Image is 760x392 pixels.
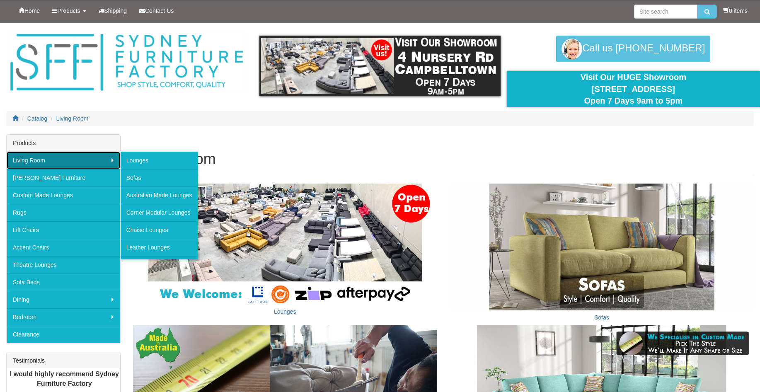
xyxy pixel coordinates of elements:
input: Site search [634,5,697,19]
a: Catalog [27,115,47,122]
li: 0 items [723,7,748,15]
a: Sofa Beds [7,273,120,291]
a: Dining [7,291,120,308]
h1: Living Room [133,151,754,167]
a: Accent Chairs [7,239,120,256]
a: Custom Made Lounges [7,186,120,204]
a: Theatre Lounges [7,256,120,273]
a: Living Room [7,152,120,169]
a: Lounges [274,308,296,315]
a: Shipping [92,0,133,21]
a: Home [12,0,46,21]
a: Sofas [594,314,609,321]
a: Sofas [120,169,198,186]
a: Australian Made Lounges [120,186,198,204]
a: Leather Lounges [120,239,198,256]
img: showroom.gif [259,36,500,96]
img: Sofas [450,184,754,310]
span: Home [24,7,40,14]
span: Shipping [104,7,127,14]
a: Living Room [56,115,89,122]
a: Chaise Lounges [120,221,198,239]
a: [PERSON_NAME] Furniture [7,169,120,186]
img: Lounges [133,184,437,305]
a: Lift Chairs [7,221,120,239]
a: Recliner Lounges [120,256,198,273]
a: Corner Modular Lounges [120,204,198,221]
a: Lounges [120,152,198,169]
span: Products [57,7,80,14]
a: Bedroom [7,308,120,326]
div: Testimonials [7,352,120,369]
a: Contact Us [133,0,180,21]
span: Contact Us [145,7,174,14]
b: I would highly recommend Sydney Furniture Factory [10,370,119,387]
div: Visit Our HUGE Showroom [STREET_ADDRESS] Open 7 Days 9am to 5pm [513,71,754,107]
a: Clearance [7,326,120,343]
a: Rugs [7,204,120,221]
a: Products [46,0,92,21]
div: Products [7,135,120,152]
img: Sydney Furniture Factory [6,31,247,94]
